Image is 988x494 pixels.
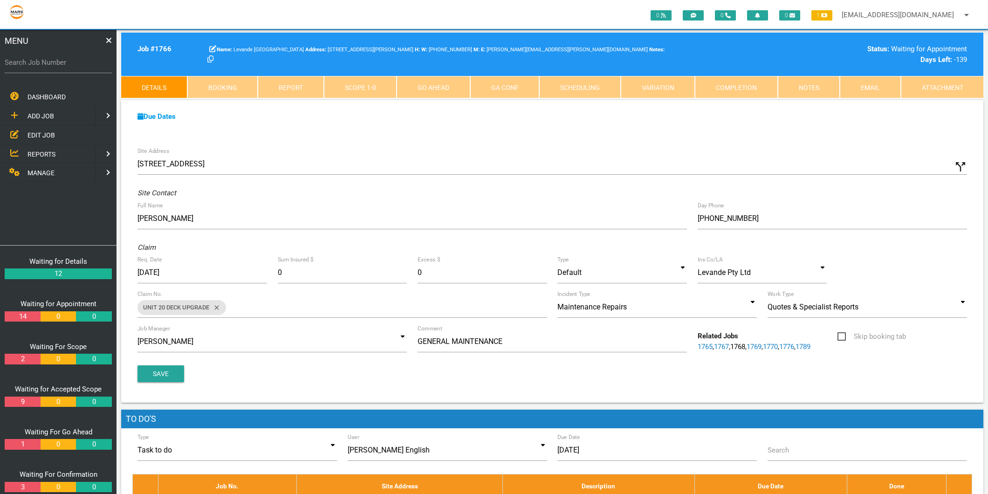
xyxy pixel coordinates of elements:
a: 1767 [714,343,729,351]
a: 0 [76,482,111,493]
a: Report [258,76,324,98]
a: 0 [76,354,111,364]
button: Save [137,365,184,382]
a: 0 [76,311,111,322]
a: Scheduling [539,76,621,98]
label: Day Phone [698,201,724,210]
span: Skip booking tab [837,331,906,343]
div: , , , , , , [692,331,832,352]
label: Claim No. [137,290,163,298]
span: EDIT JOB [27,131,55,138]
b: W: [421,47,427,53]
a: 1769 [747,343,762,351]
div: Waiting for Appointment -139 [768,44,967,65]
b: Notes: [649,47,665,53]
a: 1 [5,439,40,450]
a: 0 [41,397,76,407]
a: 1765 [698,343,713,351]
span: [STREET_ADDRESS][PERSON_NAME] [305,47,413,53]
a: GA Conf [470,76,540,98]
a: Waiting For Go Ahead [25,428,92,436]
label: Type [557,255,569,264]
span: REPORTS [27,150,55,158]
label: Due Date [557,433,580,441]
a: Waiting For Confirmation [20,470,97,479]
span: ADD JOB [27,112,54,120]
a: 0 [41,311,76,322]
a: Completion [695,76,778,98]
label: Search [768,445,789,456]
a: Email [840,76,901,98]
a: Waiting for Appointment [21,300,96,308]
label: Job Manager [137,324,170,333]
i: Site Contact [137,189,176,197]
span: DASHBOARD [27,93,66,101]
span: 0 [651,10,672,21]
a: 1789 [796,343,810,351]
a: 9 [5,397,40,407]
label: Comment [418,324,442,333]
i: Claim [137,243,156,252]
a: 0 [76,397,111,407]
b: H: [415,47,420,53]
span: 0 [715,10,736,21]
span: MENU [5,34,28,47]
a: 0 [41,354,76,364]
a: 12 [5,268,112,279]
span: MANAGE [27,169,55,177]
a: 1770 [763,343,778,351]
b: Address: [305,47,326,53]
a: Booking [187,76,258,98]
label: Ins Co/LA [698,255,723,264]
label: Search Job Number [5,57,112,68]
span: [PERSON_NAME][EMAIL_ADDRESS][PERSON_NAME][DOMAIN_NAME] [481,47,648,53]
label: Full Name [137,201,163,210]
a: 3 [5,482,40,493]
a: Details [121,76,187,98]
a: 1768 [730,343,745,351]
a: Waiting for Details [29,257,87,266]
label: Excess $ [418,255,440,264]
span: 0 [779,10,800,21]
label: Req. Date [137,255,162,264]
b: E: [481,47,485,53]
b: Related Jobs [698,332,738,340]
a: Go Ahead [397,76,470,98]
a: 1776 [779,343,794,351]
span: 1 [811,10,832,21]
b: Days Left: [920,55,952,64]
a: Due Dates [137,112,176,121]
a: 0 [76,439,111,450]
span: [PHONE_NUMBER] [421,47,472,53]
label: Type [137,433,149,441]
b: Status: [867,45,889,53]
b: Name: [217,47,232,53]
a: Attachment [901,76,984,98]
a: 2 [5,354,40,364]
a: Variation [621,76,695,98]
h1: To Do's [121,410,983,428]
span: Levande [GEOGRAPHIC_DATA] [217,47,304,53]
a: 14 [5,311,40,322]
label: User [348,433,359,441]
a: Waiting for Accepted Scope [15,385,102,393]
a: 0 [41,439,76,450]
a: Notes [778,76,840,98]
label: Sum Insured $ [278,255,313,264]
i: Click to show custom address field [954,160,967,174]
a: Waiting For Scope [30,343,87,351]
b: Job # 1766 [137,45,172,53]
label: Work Type [768,290,794,298]
a: Scope 1-0 [324,76,397,98]
label: Site Address [137,147,169,155]
img: s3file [9,5,24,20]
i: close [209,300,220,315]
label: Incident Type [557,290,590,298]
a: Click here copy customer information. [207,55,213,64]
b: M: [473,47,480,53]
div: UNIT 20 DECK UPGRADE [137,300,226,315]
a: 0 [41,482,76,493]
